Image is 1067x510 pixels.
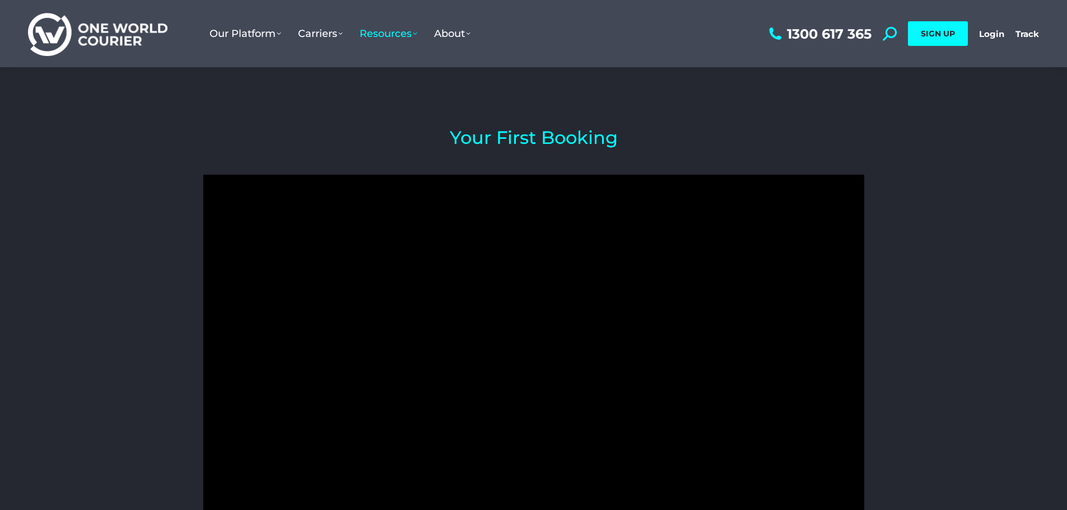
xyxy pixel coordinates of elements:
span: Carriers [298,27,343,40]
a: Carriers [290,16,351,51]
img: One World Courier [28,11,167,57]
a: Our Platform [201,16,290,51]
a: 1300 617 365 [766,27,872,41]
h2: Your First Booking [203,129,864,147]
a: About [426,16,479,51]
a: Resources [351,16,426,51]
a: Track [1015,29,1039,39]
a: SIGN UP [908,21,968,46]
span: About [434,27,470,40]
span: Our Platform [209,27,281,40]
a: Login [979,29,1004,39]
span: SIGN UP [921,29,955,39]
span: Resources [360,27,417,40]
